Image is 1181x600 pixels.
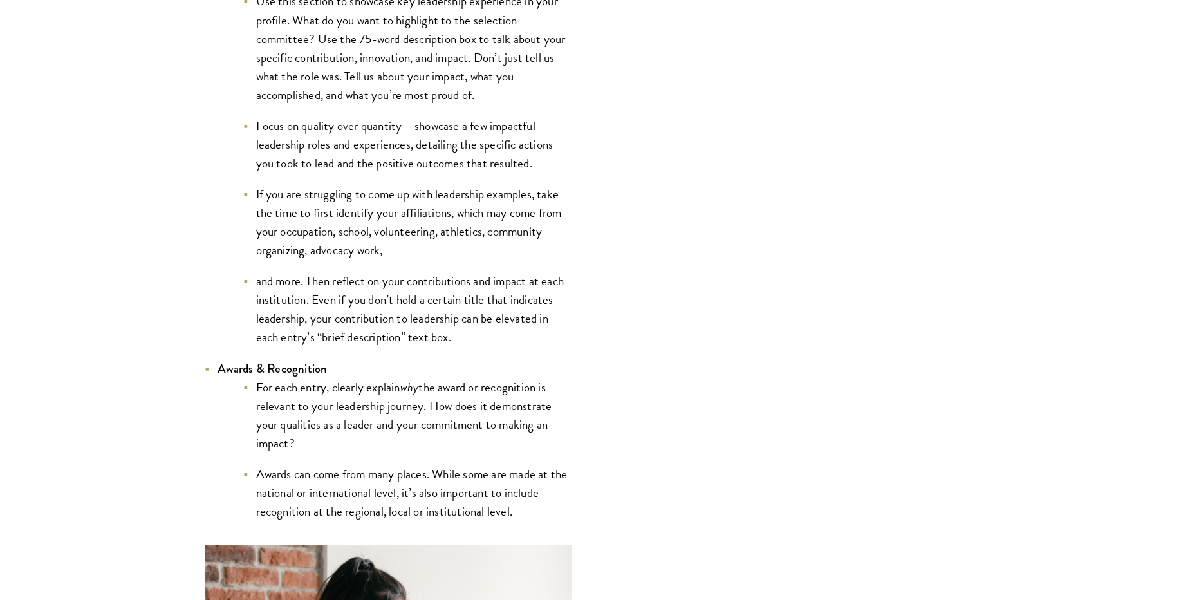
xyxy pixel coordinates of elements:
strong: Awards & Recognition [218,360,328,377]
li: and more. Then reflect on your contributions and impact at each institution. Even if you don’t ho... [243,272,572,346]
em: why [400,378,419,397]
li: If you are struggling to come up with leadership examples, take the time to first identify your a... [243,185,572,259]
li: For each entry, clearly explain the award or recognition is relevant to your leadership journey. ... [243,378,572,453]
li: Focus on quality over quantity – showcase a few impactful leadership roles and experiences, detai... [243,117,572,173]
li: Awards can come from many places. While some are made at the national or international level, it’... [243,465,572,521]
